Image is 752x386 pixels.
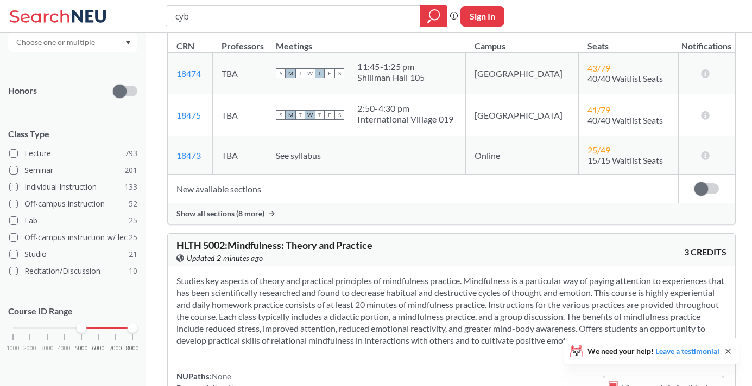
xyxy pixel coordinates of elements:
[213,29,267,53] th: Professors
[587,115,663,125] span: 40/40 Waitlist Seats
[305,68,315,78] span: W
[315,110,325,120] span: T
[466,136,579,175] td: Online
[305,110,315,120] span: W
[466,94,579,136] td: [GEOGRAPHIC_DATA]
[8,85,37,97] p: Honors
[92,345,105,351] span: 6000
[276,110,286,120] span: S
[460,6,504,27] button: Sign In
[174,7,413,25] input: Class, professor, course number, "phrase"
[11,36,102,49] input: Choose one or multiple
[678,29,735,53] th: Notifications
[579,29,679,53] th: Seats
[334,110,344,120] span: S
[427,9,440,24] svg: magnifying glass
[176,110,201,120] a: 18475
[9,230,137,245] label: Off-campus instruction w/ lec
[176,275,726,346] section: Studies key aspects of theory and practical principles of mindfulness practice. Mindfulness is a ...
[124,181,137,193] span: 133
[684,246,726,258] span: 3 CREDITS
[466,53,579,94] td: [GEOGRAPHIC_DATA]
[325,110,334,120] span: F
[168,203,735,224] div: Show all sections (8 more)
[587,73,663,83] span: 40/40 Waitlist Seats
[655,346,719,356] a: Leave a testimonial
[126,345,139,351] span: 8000
[213,136,267,175] td: TBA
[9,247,137,261] label: Studio
[276,68,286,78] span: S
[75,345,88,351] span: 5000
[124,147,137,159] span: 793
[315,68,325,78] span: T
[129,248,137,260] span: 21
[125,41,131,45] svg: Dropdown arrow
[276,150,321,160] span: See syllabus
[357,103,453,114] div: 2:50 - 4:30 pm
[213,53,267,94] td: TBA
[176,239,372,251] span: HLTH 5002 : Mindfulness: Theory and Practice
[286,68,295,78] span: M
[176,209,264,218] span: Show all sections (8 more)
[9,264,137,278] label: Recitation/Discussion
[176,150,201,160] a: 18473
[8,33,137,52] div: Dropdown arrow
[9,214,137,228] label: Lab
[286,110,295,120] span: M
[334,68,344,78] span: S
[295,68,305,78] span: T
[187,252,263,264] span: Updated 2 minutes ago
[58,345,71,351] span: 4000
[9,146,137,160] label: Lecture
[587,105,610,115] span: 41 / 79
[295,110,305,120] span: T
[357,61,425,72] div: 11:45 - 1:25 pm
[466,29,579,53] th: Campus
[267,29,466,53] th: Meetings
[357,72,425,83] div: Shillman Hall 105
[168,175,678,203] td: New available sections
[213,94,267,136] td: TBA
[325,68,334,78] span: F
[109,345,122,351] span: 7000
[357,114,453,125] div: International Village 019
[8,128,137,140] span: Class Type
[7,345,20,351] span: 1000
[9,163,137,177] label: Seminar
[129,198,137,210] span: 52
[23,345,36,351] span: 2000
[8,305,137,318] p: Course ID Range
[9,180,137,194] label: Individual Instruction
[129,265,137,277] span: 10
[587,63,610,73] span: 43 / 79
[587,155,663,165] span: 15/15 Waitlist Seats
[124,164,137,176] span: 201
[129,215,137,227] span: 25
[176,40,194,52] div: CRN
[176,68,201,79] a: 18474
[587,145,610,155] span: 25 / 49
[587,348,719,355] span: We need your help!
[129,231,137,243] span: 25
[41,345,54,351] span: 3000
[420,5,447,27] div: magnifying glass
[9,197,137,211] label: Off-campus instruction
[212,371,231,381] span: None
